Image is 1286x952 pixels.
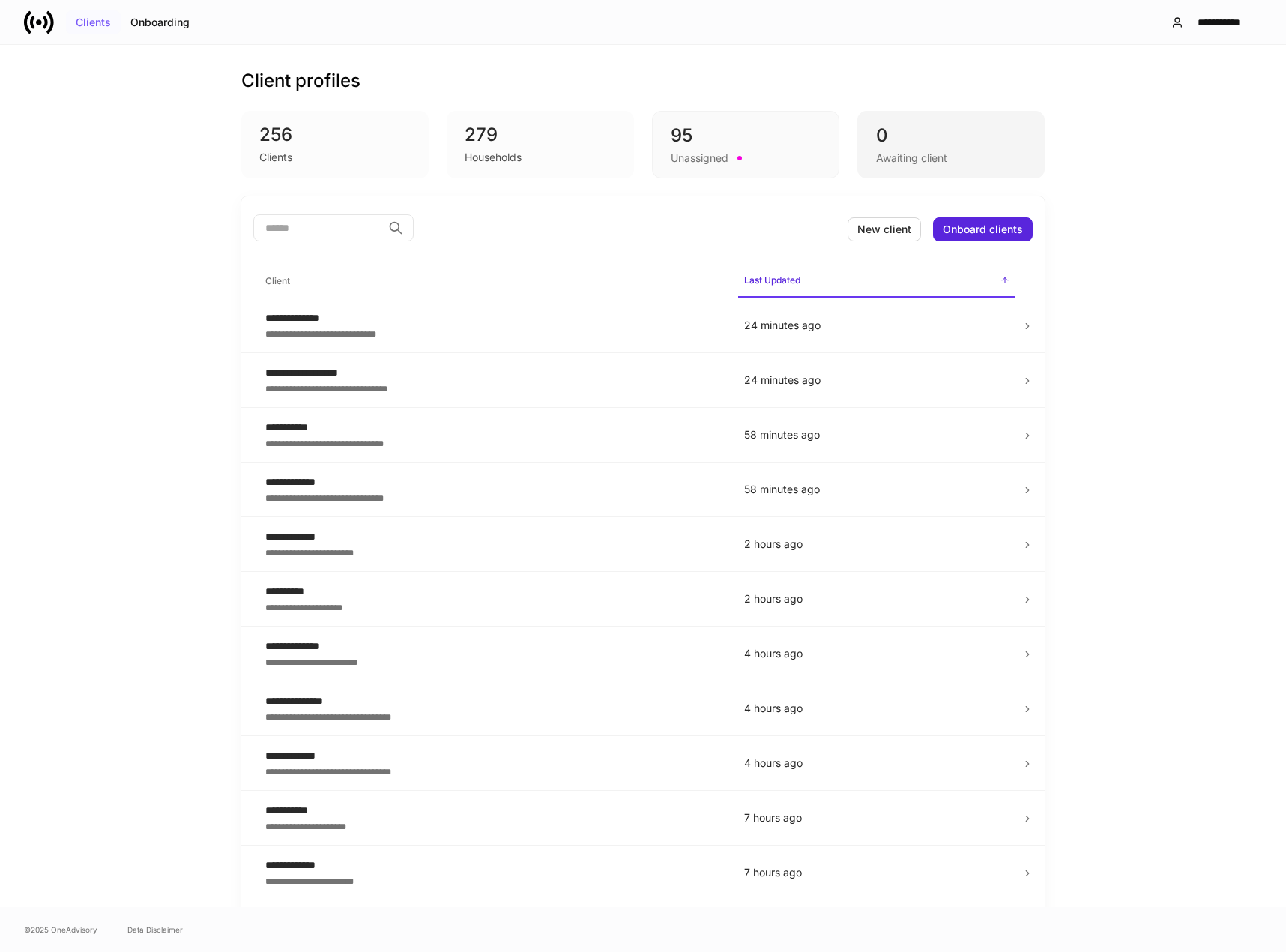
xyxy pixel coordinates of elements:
[744,482,1009,497] p: 58 minutes ago
[848,217,921,241] button: New client
[744,701,1009,716] p: 4 hours ago
[130,17,190,28] div: Onboarding
[943,224,1023,235] div: Onboard clients
[241,69,360,93] h3: Client profiles
[652,111,839,178] div: 95Unassigned
[744,273,800,287] h6: Last Updated
[744,865,1009,880] p: 7 hours ago
[876,124,1026,148] div: 0
[465,150,522,165] div: Households
[671,151,728,166] div: Unassigned
[259,150,292,165] div: Clients
[744,756,1009,771] p: 4 hours ago
[259,266,726,297] span: Client
[265,274,290,288] h6: Client
[744,810,1009,825] p: 7 hours ago
[66,10,121,34] button: Clients
[744,537,1009,552] p: 2 hours ago
[259,123,411,147] div: 256
[744,591,1009,606] p: 2 hours ago
[76,17,111,28] div: Clients
[857,224,911,235] div: New client
[876,151,947,166] div: Awaiting client
[744,646,1009,661] p: 4 hours ago
[671,124,821,148] div: 95
[744,427,1009,442] p: 58 minutes ago
[744,318,1009,333] p: 24 minutes ago
[465,123,616,147] div: 279
[121,10,199,34] button: Onboarding
[738,265,1015,298] span: Last Updated
[744,373,1009,388] p: 24 minutes ago
[857,111,1045,178] div: 0Awaiting client
[24,924,97,936] span: © 2025 OneAdvisory
[933,217,1033,241] button: Onboard clients
[127,924,183,936] a: Data Disclaimer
